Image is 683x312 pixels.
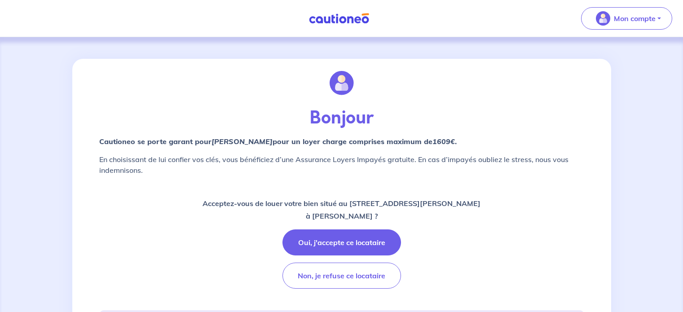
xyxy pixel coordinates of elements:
img: Cautioneo [305,13,373,24]
p: Acceptez-vous de louer votre bien situé au [STREET_ADDRESS][PERSON_NAME] à [PERSON_NAME] ? [203,197,480,222]
em: 1609€ [432,137,455,146]
p: Bonjour [99,107,584,129]
button: Non, je refuse ce locataire [282,263,401,289]
em: [PERSON_NAME] [212,137,273,146]
button: illu_account_valid_menu.svgMon compte [581,7,672,30]
img: illu_account_valid_menu.svg [596,11,610,26]
button: Oui, j'accepte ce locataire [282,229,401,255]
strong: Cautioneo se porte garant pour pour un loyer charge comprises maximum de . [99,137,457,146]
p: En choisissant de lui confier vos clés, vous bénéficiez d’une Assurance Loyers Impayés gratuite. ... [99,154,584,176]
p: Mon compte [614,13,656,24]
img: illu_account.svg [330,71,354,95]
